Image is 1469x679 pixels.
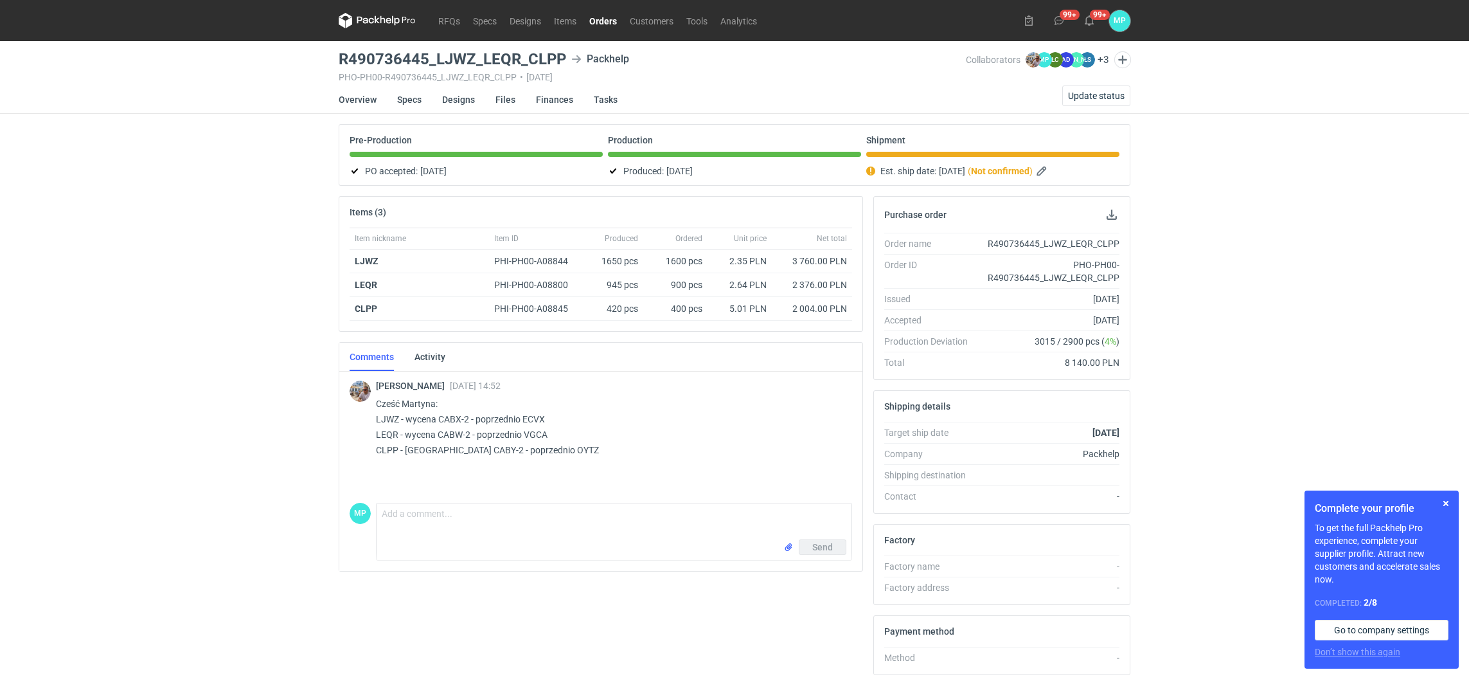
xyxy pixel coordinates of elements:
div: Order name [884,237,978,250]
p: To get the full Packhelp Pro experience, complete your supplier profile. Attract new customers an... [1315,521,1448,586]
img: Michał Palasek [1026,52,1041,68]
h3: R490736445_LJWZ_LEQR_CLPP [339,51,566,67]
a: Overview [339,86,377,114]
a: Designs [442,86,475,114]
div: [DATE] [978,314,1119,327]
a: Files [495,86,515,114]
span: Ordered [675,233,702,244]
div: 2 376.00 PLN [777,278,847,291]
a: Items [548,13,583,28]
div: Completed: [1315,596,1448,610]
h2: Purchase order [884,210,947,220]
span: 3015 / 2900 pcs ( ) [1035,335,1119,348]
div: Total [884,356,978,369]
strong: CLPP [355,303,377,314]
span: [DATE] [666,163,693,179]
figcaption: MP [350,503,371,524]
span: Unit price [734,233,767,244]
div: Company [884,448,978,460]
button: 99+ [1049,10,1069,31]
h2: Items (3) [350,207,386,217]
span: Update status [1068,91,1125,100]
a: Analytics [714,13,763,28]
div: 8 140.00 PLN [978,356,1119,369]
span: [DATE] 14:52 [450,381,501,391]
div: Martyna Paroń [350,503,371,524]
div: 2.35 PLN [713,255,767,267]
div: 5.01 PLN [713,302,767,315]
div: PHI-PH00-A08844 [494,255,580,267]
div: Target ship date [884,426,978,439]
a: Specs [397,86,422,114]
button: Download PO [1104,207,1119,222]
div: Contact [884,490,978,503]
span: Send [812,543,833,552]
button: 99+ [1079,10,1100,31]
div: Est. ship date: [866,163,1119,179]
a: Customers [623,13,680,28]
div: Martyna Paroń [1109,10,1130,32]
h1: Complete your profile [1315,501,1448,516]
a: Activity [414,343,445,371]
a: Designs [503,13,548,28]
div: 3 760.00 PLN [777,255,847,267]
div: PO accepted: [350,163,603,179]
span: [DATE] [939,163,965,179]
em: ) [1029,166,1033,176]
div: R490736445_LJWZ_LEQR_CLPP [978,237,1119,250]
button: Edit estimated shipping date [1035,163,1051,179]
a: Finances [536,86,573,114]
strong: [DATE] [1092,428,1119,438]
h2: Shipping details [884,401,950,412]
div: PHO-PH00-R490736445_LJWZ_LEQR_CLPP [978,258,1119,284]
div: 2 004.00 PLN [777,302,847,315]
button: +3 [1098,54,1109,66]
p: Cześć Martyna: LJWZ - wycena CABX-2 - poprzednio ECVX LEQR - wycena CABW-2 - poprzednio VGCA CLPP... [376,396,842,458]
div: PHO-PH00-R490736445_LJWZ_LEQR_CLPP [DATE] [339,72,966,82]
div: 400 pcs [643,297,708,321]
span: Item nickname [355,233,406,244]
div: Factory name [884,560,978,573]
a: Tasks [594,86,618,114]
em: ( [968,166,971,176]
a: Orders [583,13,623,28]
a: RFQs [432,13,467,28]
button: Don’t show this again [1315,646,1400,658]
p: Production [608,135,653,145]
strong: 2 / 8 [1364,597,1377,608]
div: Issued [884,293,978,305]
span: Net total [817,233,847,244]
a: Tools [680,13,714,28]
div: - [978,651,1119,664]
div: Packhelp [978,448,1119,460]
div: PHI-PH00-A08845 [494,302,580,315]
h2: Factory [884,535,915,545]
div: 1600 pcs [643,249,708,273]
button: Send [799,539,846,555]
img: Michał Palasek [350,381,371,402]
button: Skip for now [1438,496,1454,511]
div: PHI-PH00-A08800 [494,278,580,291]
div: - [978,560,1119,573]
div: Accepted [884,314,978,327]
span: • [520,72,523,82]
figcaption: ŁS [1080,52,1095,68]
div: Shipping destination [884,469,978,482]
div: 2.64 PLN [713,278,767,291]
a: Comments [350,343,394,371]
div: [DATE] [978,293,1119,305]
div: 900 pcs [643,273,708,297]
strong: LEQR [355,280,377,290]
span: Collaborators [966,55,1020,65]
div: 945 pcs [585,273,643,297]
span: Produced [605,233,638,244]
span: [PERSON_NAME] [376,381,450,391]
button: Update status [1062,86,1130,106]
div: - [978,490,1119,503]
div: - [978,581,1119,594]
figcaption: [PERSON_NAME] [1069,52,1084,68]
figcaption: MP [1037,52,1052,68]
div: Method [884,651,978,664]
strong: Not confirmed [971,166,1029,176]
